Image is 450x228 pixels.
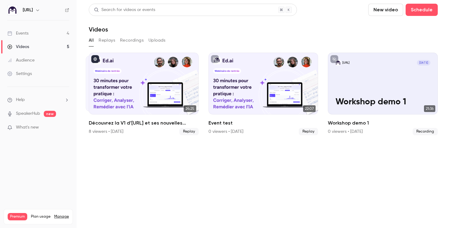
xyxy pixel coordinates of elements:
p: Workshop demo 1 [336,97,430,107]
h6: [URL] [23,7,33,13]
button: Replays [99,36,115,45]
h1: Videos [89,26,108,33]
button: Schedule [406,4,438,16]
div: Videos [7,44,29,50]
li: Workshop demo 1 [328,53,438,135]
button: New video [368,4,403,16]
span: new [44,111,56,117]
span: Plan usage [31,214,51,219]
span: 21:36 [424,105,435,112]
span: 22:07 [303,105,316,112]
span: Premium [8,213,27,220]
a: Workshop demo 1[URL][DATE]Workshop demo 121:36Workshop demo 10 viewers • [DATE]Recording [328,53,438,135]
div: Audience [7,57,35,63]
div: Events [7,30,28,36]
a: 22:07Event test0 viewers • [DATE]Replay [208,53,318,135]
ul: Videos [89,53,438,135]
div: 0 viewers • [DATE] [208,129,243,135]
span: Replay [299,128,318,135]
img: Ed.ai [8,5,17,15]
button: unpublished [330,55,338,63]
span: What's new [16,124,39,131]
span: Replay [179,128,199,135]
span: Help [16,97,25,103]
a: 24:2524:25Découvrez la V1 d’[URL] et ses nouvelles fonctionnalités !8 viewers • [DATE]Replay [89,53,199,135]
li: Découvrez la V1 d’Ed.ai et ses nouvelles fonctionnalités ! [89,53,199,135]
h2: Découvrez la V1 d’[URL] et ses nouvelles fonctionnalités ! [89,119,199,127]
h2: Workshop demo 1 [328,119,438,127]
span: [DATE] [417,60,430,65]
span: Recording [413,128,438,135]
button: All [89,36,94,45]
div: Settings [7,71,32,77]
li: Event test [208,53,318,135]
button: Uploads [148,36,166,45]
li: help-dropdown-opener [7,97,69,103]
div: 0 viewers • [DATE] [328,129,363,135]
section: Videos [89,4,438,224]
a: SpeakerHub [16,110,40,117]
button: unpublished [211,55,219,63]
div: 8 viewers • [DATE] [89,129,123,135]
button: published [91,55,99,63]
p: [URL] [343,61,349,65]
span: 24:25 [184,105,196,112]
div: Search for videos or events [94,7,155,13]
h2: Event test [208,119,318,127]
button: Recordings [120,36,144,45]
a: Manage [54,214,69,219]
